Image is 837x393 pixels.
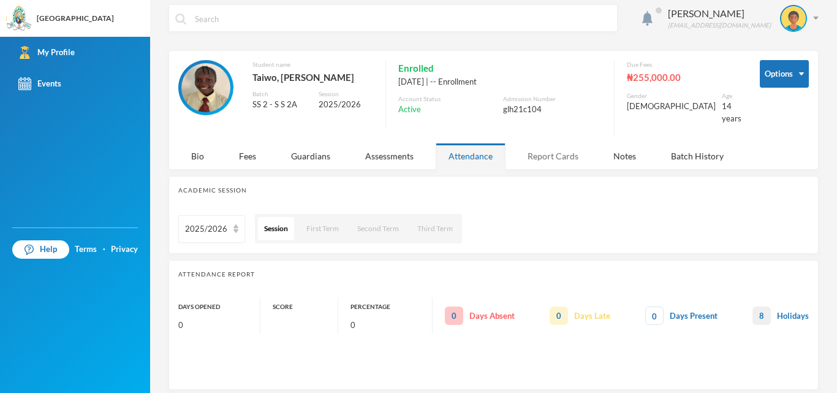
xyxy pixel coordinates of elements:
[445,307,515,325] div: Days Absent
[178,297,260,316] div: Days Opened
[194,5,611,32] input: Search
[175,13,186,25] img: search
[503,104,602,116] div: glh21c104
[722,101,741,124] div: 14 years
[18,46,75,59] div: My Profile
[550,307,610,325] div: Days Late
[600,143,649,169] div: Notes
[319,90,373,99] div: Session
[252,69,373,85] div: Taiwo, [PERSON_NAME]
[7,7,31,31] img: logo
[75,243,97,256] a: Terms
[411,217,459,240] button: Third Term
[515,143,591,169] div: Report Cards
[178,270,809,279] div: Attendance Report
[503,94,602,104] div: Admission Number
[252,99,309,111] div: SS 2 - S S 2A
[18,77,61,90] div: Events
[752,307,771,325] span: 8
[103,243,105,256] div: ·
[398,76,602,88] div: [DATE] | -- Enrollment
[781,6,806,31] img: STUDENT
[226,143,269,169] div: Fees
[273,297,338,316] div: Score
[752,307,809,325] div: Holidays
[258,217,294,240] button: Session
[627,101,716,113] div: [DEMOGRAPHIC_DATA]
[398,60,434,76] span: Enrolled
[12,240,69,259] a: Help
[350,297,432,316] div: Percentage
[436,143,506,169] div: Attendance
[178,143,217,169] div: Bio
[645,307,718,325] div: Days Present
[668,21,771,30] div: [EMAIL_ADDRESS][DOMAIN_NAME]
[300,217,345,240] button: First Term
[178,186,809,195] div: Academic Session
[627,91,716,101] div: Gender
[252,90,309,99] div: Batch
[352,143,426,169] div: Assessments
[398,104,421,116] span: Active
[627,60,741,69] div: Due Fees
[319,99,373,111] div: 2025/2026
[278,143,343,169] div: Guardians
[668,6,771,21] div: [PERSON_NAME]
[351,217,405,240] button: Second Term
[658,143,737,169] div: Batch History
[722,91,741,101] div: Age
[178,316,260,334] div: 0
[627,69,741,85] div: ₦255,000.00
[252,60,373,69] div: Student name
[185,223,227,235] div: 2025/2026
[645,307,664,325] span: 0
[550,307,568,325] span: 0
[445,307,463,325] span: 0
[111,243,138,256] a: Privacy
[37,13,114,24] div: [GEOGRAPHIC_DATA]
[398,94,497,104] div: Account Status
[350,316,432,334] div: 0
[181,63,230,112] img: STUDENT
[760,60,809,88] button: Options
